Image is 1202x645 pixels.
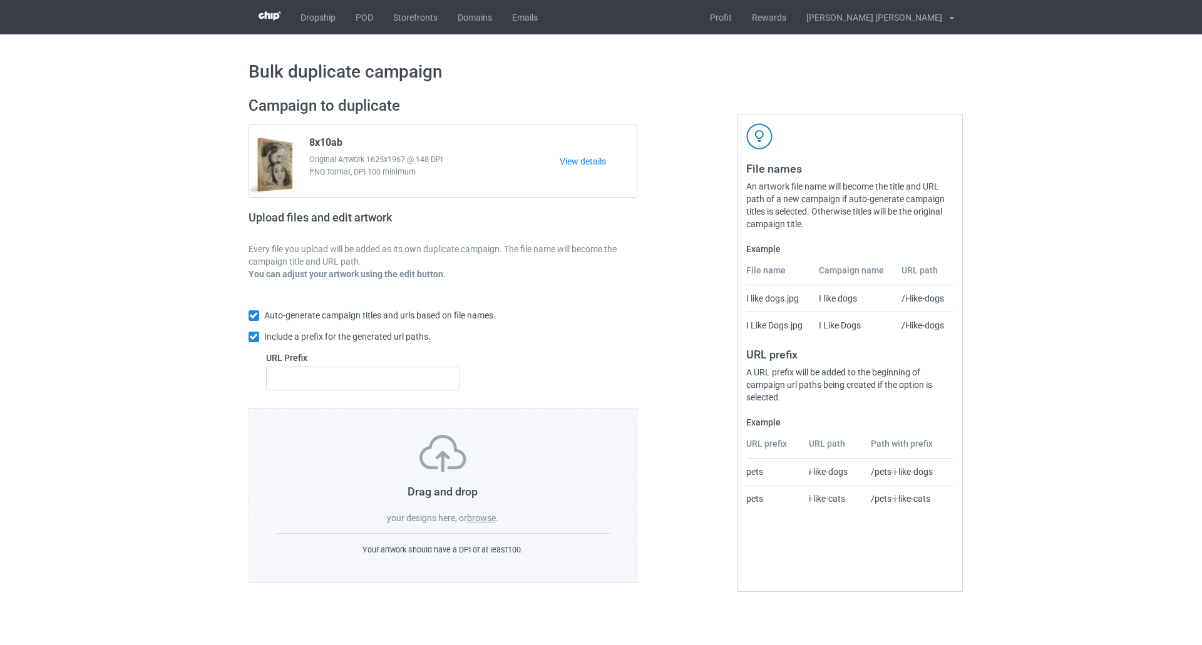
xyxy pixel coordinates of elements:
[249,243,638,268] p: Every file you upload will be added as its own duplicate campaign. The file name will become the ...
[796,2,942,33] div: [PERSON_NAME] [PERSON_NAME]
[249,211,482,234] h2: Upload files and edit artwork
[387,513,467,523] span: your designs here, or
[746,347,953,362] h3: URL prefix
[746,285,812,312] td: I like dogs.jpg
[895,312,953,338] td: /i-like-dogs
[864,459,953,485] td: /pets-i-like-dogs
[864,485,953,512] td: /pets-i-like-cats
[746,437,803,459] th: URL prefix
[496,513,498,523] span: .
[802,459,864,485] td: i-like-dogs
[746,180,953,230] div: An artwork file name will become the title and URL path of a new campaign if auto-generate campai...
[746,366,953,404] div: A URL prefix will be added to the beginning of campaign url paths being created if the option is ...
[249,96,638,116] h2: Campaign to duplicate
[746,243,953,255] label: Example
[266,352,461,364] label: URL Prefix
[746,485,803,512] td: pets
[746,312,812,338] td: I Like Dogs.jpg
[895,285,953,312] td: /i-like-dogs
[467,513,496,523] label: browse
[864,437,953,459] th: Path with prefix
[812,264,895,285] th: Campaign name
[249,61,954,83] h1: Bulk duplicate campaign
[560,155,637,168] a: View details
[802,485,864,512] td: i-like-cats
[746,264,812,285] th: File name
[249,269,446,279] b: You can adjust your artwork using the edit button.
[895,264,953,285] th: URL path
[275,484,611,499] h3: Drag and drop
[746,123,773,150] img: svg+xml;base64,PD94bWwgdmVyc2lvbj0iMS4wIiBlbmNvZGluZz0iVVRGLTgiPz4KPHN2ZyB3aWR0aD0iNDJweCIgaGVpZ2...
[419,435,466,472] img: svg+xml;base64,PD94bWwgdmVyc2lvbj0iMS4wIiBlbmNvZGluZz0iVVRGLTgiPz4KPHN2ZyB3aWR0aD0iNzVweCIgaGVpZ2...
[309,166,560,178] span: PNG format, DPI 100 minimum
[746,459,803,485] td: pets
[264,310,496,320] span: Auto-generate campaign titles and urls based on file names.
[264,332,431,342] span: Include a prefix for the generated url paths.
[812,285,895,312] td: I like dogs
[812,312,895,338] td: I Like Dogs
[746,416,953,429] label: Example
[746,161,953,176] h3: File names
[802,437,864,459] th: URL path
[259,11,280,21] img: 3d383065fc803cdd16c62507c020ddf8.png
[309,136,342,153] span: 8x10ab
[309,153,560,166] span: Original Artwork 1625x1967 @ 148 DPI
[362,545,523,554] span: Your artwork should have a DPI of at least 100 .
